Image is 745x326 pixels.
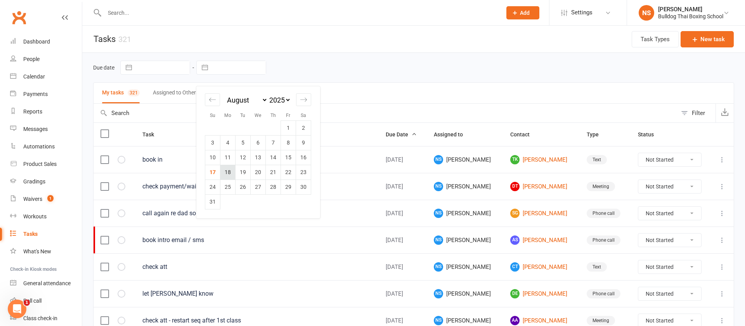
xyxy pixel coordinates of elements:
button: Completed19882 [222,83,270,103]
div: People [23,56,40,62]
div: Payments [23,91,48,97]
span: NS [434,209,443,218]
span: CT [510,262,520,272]
button: Due Date [386,130,417,139]
td: Tuesday, August 19, 2025 [236,165,251,180]
span: Add [520,10,530,16]
div: let [PERSON_NAME] know [142,290,372,298]
div: Phone call [587,289,620,298]
div: Reports [23,108,42,115]
a: Waivers 1 [10,190,82,208]
div: Text [587,262,607,272]
div: book in [142,156,372,164]
a: Reports [10,103,82,120]
button: My tasks321 [102,83,140,103]
td: Sunday, August 31, 2025 [205,194,220,209]
td: Saturday, August 2, 2025 [296,120,311,135]
span: NS [434,182,443,191]
div: NS [639,5,654,21]
a: Clubworx [9,8,29,27]
button: Assigned to [434,130,471,139]
button: Task Types [632,31,679,47]
td: Monday, August 25, 2025 [220,180,236,194]
span: Task [142,131,163,138]
span: [PERSON_NAME] [434,316,496,325]
div: Phone call [587,235,620,245]
td: Friday, August 15, 2025 [281,150,296,165]
td: Sunday, August 24, 2025 [205,180,220,194]
div: [DATE] [386,264,420,270]
div: Messages [23,126,48,132]
td: Wednesday, August 13, 2025 [251,150,266,165]
small: Th [270,113,276,118]
td: Thursday, August 7, 2025 [266,135,281,150]
td: Tuesday, August 12, 2025 [236,150,251,165]
a: CT[PERSON_NAME] [510,262,573,272]
span: Assigned to [434,131,471,138]
td: Friday, August 8, 2025 [281,135,296,150]
td: Wednesday, August 20, 2025 [251,165,266,180]
div: [DATE] [386,317,420,324]
small: Sa [301,113,306,118]
a: What's New [10,243,82,260]
span: Settings [571,4,593,21]
div: Class check-in [23,315,57,321]
h1: Tasks [82,26,131,52]
td: Saturday, August 9, 2025 [296,135,311,150]
div: 321 [118,35,131,44]
span: [PERSON_NAME] [434,289,496,298]
div: check payment/waiver [142,183,372,190]
span: [PERSON_NAME] [434,182,496,191]
span: NS [434,155,443,164]
div: Calendar [196,86,320,218]
a: AS[PERSON_NAME] [510,235,573,245]
button: Task [142,130,163,139]
span: SG [510,209,520,218]
button: Filter [677,104,716,122]
a: Calendar [10,68,82,85]
td: Thursday, August 28, 2025 [266,180,281,194]
td: Thursday, August 14, 2025 [266,150,281,165]
small: Tu [240,113,245,118]
a: Dashboard [10,33,82,51]
a: General attendance kiosk mode [10,275,82,292]
a: DE[PERSON_NAME] [510,289,573,298]
td: Monday, August 11, 2025 [220,150,236,165]
div: Phone call [587,209,620,218]
div: Text [587,155,607,164]
button: Contact [510,130,538,139]
td: Wednesday, August 27, 2025 [251,180,266,194]
div: Tasks [23,231,38,237]
div: Calendar [23,73,45,80]
span: [PERSON_NAME] [434,235,496,245]
span: DT [510,182,520,191]
small: Mo [224,113,231,118]
span: TK [510,155,520,164]
button: Status [638,130,662,139]
td: Sunday, August 10, 2025 [205,150,220,165]
a: Messages [10,120,82,138]
span: Contact [510,131,538,138]
a: Roll call [10,292,82,310]
div: General attendance [23,280,71,286]
div: [DATE] [386,291,420,297]
span: [PERSON_NAME] [434,209,496,218]
div: Filter [692,108,705,118]
div: check att [142,263,372,271]
td: Tuesday, August 26, 2025 [236,180,251,194]
div: Gradings [23,178,45,185]
span: NS [434,316,443,325]
span: AA [510,316,520,325]
div: book intro email / sms [142,236,372,244]
div: What's New [23,248,51,255]
span: NS [434,235,443,245]
td: Monday, August 18, 2025 [220,165,236,180]
td: Friday, August 1, 2025 [281,120,296,135]
input: Search... [102,7,496,18]
td: Saturday, August 16, 2025 [296,150,311,165]
td: Monday, August 4, 2025 [220,135,236,150]
div: [DATE] [386,157,420,163]
label: Due date [93,65,114,71]
td: Saturday, August 23, 2025 [296,165,311,180]
div: Product Sales [23,161,57,167]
